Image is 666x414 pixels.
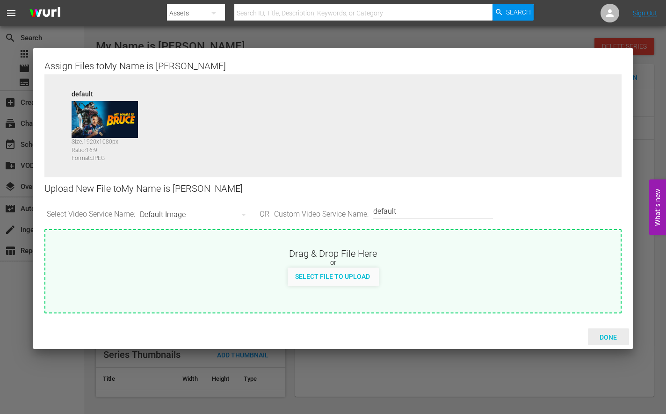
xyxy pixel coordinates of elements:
[44,177,622,200] div: Upload New File to My Name is [PERSON_NAME]
[45,247,621,258] div: Drag & Drop File Here
[72,138,146,158] div: Size: 1920 x 1080 px Ratio: 16:9 Format: JPEG
[288,268,377,284] button: Select File to Upload
[492,4,534,21] button: Search
[588,328,629,345] button: Done
[649,179,666,235] button: Open Feedback Widget
[6,7,17,19] span: menu
[288,273,377,280] span: Select File to Upload
[45,258,621,268] div: or
[44,209,138,220] span: Select Video Service Name:
[506,4,531,21] span: Search
[44,59,622,71] div: Assign Files to My Name is [PERSON_NAME]
[592,334,624,341] span: Done
[633,9,657,17] a: Sign Out
[72,101,138,138] img: 56792001-default_v1.jpg
[257,209,272,220] span: OR
[140,202,255,228] div: Default Image
[272,209,371,220] span: Custom Video Service Name:
[22,2,67,24] img: ans4CAIJ8jUAAAAAAAAAAAAAAAAAAAAAAAAgQb4GAAAAAAAAAAAAAAAAAAAAAAAAJMjXAAAAAAAAAAAAAAAAAAAAAAAAgAT5G...
[72,89,146,96] div: default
